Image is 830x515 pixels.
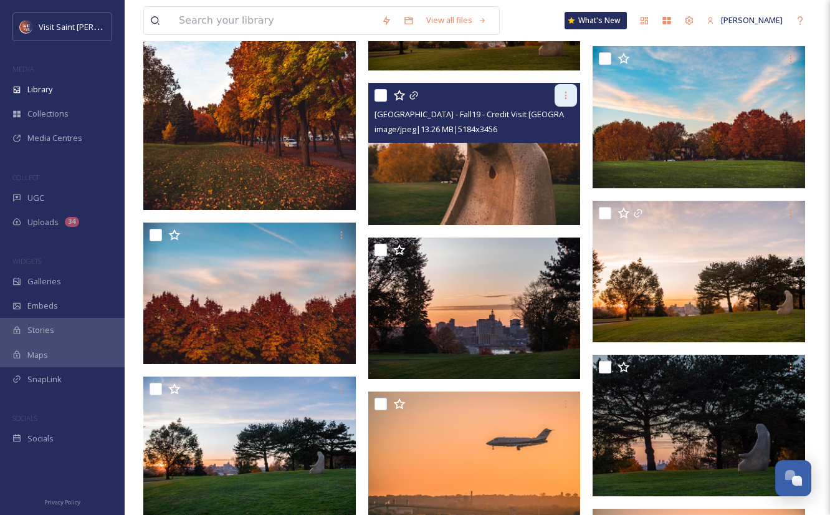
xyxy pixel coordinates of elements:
[593,46,805,188] img: Mounds Park - Fall19 - Credit Visit Saint Paul-39.jpg
[374,108,694,120] span: [GEOGRAPHIC_DATA] - Fall19 - Credit Visit [GEOGRAPHIC_DATA][PERSON_NAME]-37.jpg
[39,21,138,32] span: Visit Saint [PERSON_NAME]
[27,276,61,287] span: Galleries
[775,460,811,496] button: Open Chat
[27,192,44,204] span: UGC
[27,349,48,361] span: Maps
[12,173,39,182] span: COLLECT
[374,123,497,135] span: image/jpeg | 13.26 MB | 5184 x 3456
[20,21,32,33] img: Visit%20Saint%20Paul%20Updated%20Profile%20Image.jpg
[44,494,80,509] a: Privacy Policy
[12,413,37,423] span: SOCIALS
[27,216,59,228] span: Uploads
[27,324,54,336] span: Stories
[27,373,62,385] span: SnapLink
[44,498,80,506] span: Privacy Policy
[27,300,58,312] span: Embeds
[12,64,34,74] span: MEDIA
[565,12,627,29] a: What's New
[65,217,79,227] div: 34
[27,84,52,95] span: Library
[721,14,783,26] span: [PERSON_NAME]
[27,108,69,120] span: Collections
[12,256,41,266] span: WIDGETS
[593,355,805,496] img: Mounds Park - Fall19 - Credit Visit Saint Paul-33.jpg
[420,8,493,32] a: View all files
[27,132,82,144] span: Media Centres
[368,83,581,224] img: Mounds Park - Fall19 - Credit Visit Saint Paul-37.jpg
[173,7,375,34] input: Search your library
[27,433,54,445] span: Socials
[593,201,805,342] img: Mounds Park - Fall19 - Credit Visit Saint Paul-36.jpg
[143,223,356,364] img: Mounds Park - Fall19 - Credit Visit Saint Paul-38.jpg
[700,8,789,32] a: [PERSON_NAME]
[368,238,581,379] img: Mounds Park - Fall19 - Credit Visit Saint Paul-34.jpg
